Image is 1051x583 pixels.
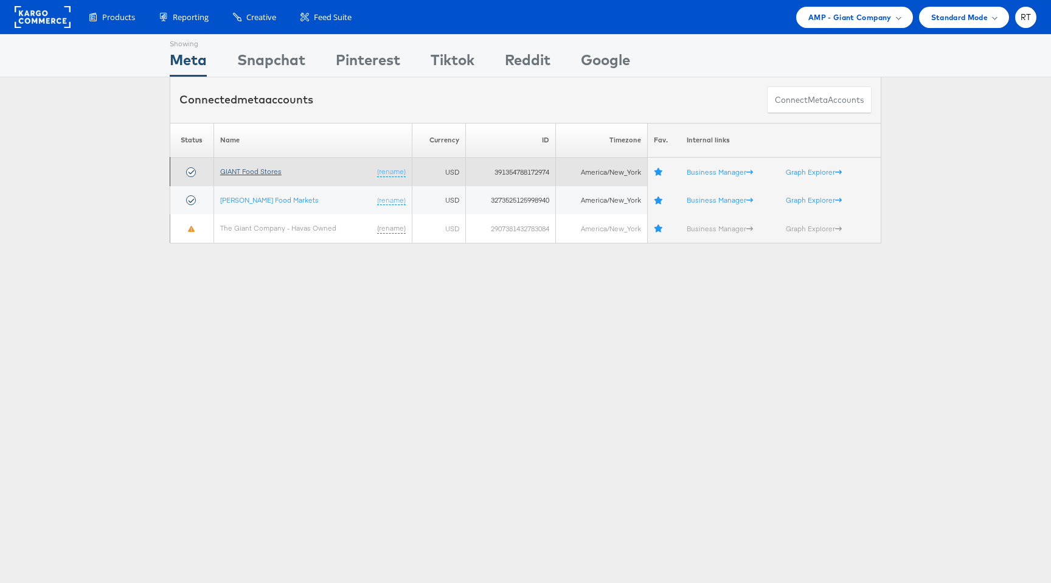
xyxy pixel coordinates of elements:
div: Snapchat [237,49,305,77]
span: Feed Suite [314,12,352,23]
span: meta [237,93,265,106]
a: (rename) [377,195,406,206]
a: GIANT Food Stores [220,167,282,176]
span: Reporting [173,12,209,23]
span: RT [1021,13,1032,21]
a: [PERSON_NAME] Food Markets [220,195,319,204]
div: Reddit [505,49,550,77]
td: America/New_York [555,214,647,243]
span: Products [102,12,135,23]
a: The Giant Company - Havas Owned [220,223,336,232]
td: USD [412,158,466,186]
a: Business Manager [687,167,753,176]
span: meta [808,94,828,106]
th: Name [213,123,412,158]
td: USD [412,214,466,243]
span: AMP - Giant Company [808,11,892,24]
th: ID [466,123,555,158]
td: USD [412,186,466,215]
a: Graph Explorer [786,224,842,233]
div: Google [581,49,630,77]
th: Currency [412,123,466,158]
a: Business Manager [687,195,753,204]
a: (rename) [377,223,406,234]
th: Timezone [555,123,647,158]
a: Graph Explorer [786,167,842,176]
div: Tiktok [431,49,474,77]
a: Graph Explorer [786,195,842,204]
td: 3273525125998940 [466,186,555,215]
div: Pinterest [336,49,400,77]
button: ConnectmetaAccounts [767,86,872,114]
td: 391354788172974 [466,158,555,186]
td: America/New_York [555,186,647,215]
td: America/New_York [555,158,647,186]
th: Status [170,123,214,158]
span: Standard Mode [931,11,988,24]
div: Meta [170,49,207,77]
a: (rename) [377,167,406,177]
div: Showing [170,35,207,49]
a: Business Manager [687,224,753,233]
td: 2907381432783084 [466,214,555,243]
div: Connected accounts [179,92,313,108]
span: Creative [246,12,276,23]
